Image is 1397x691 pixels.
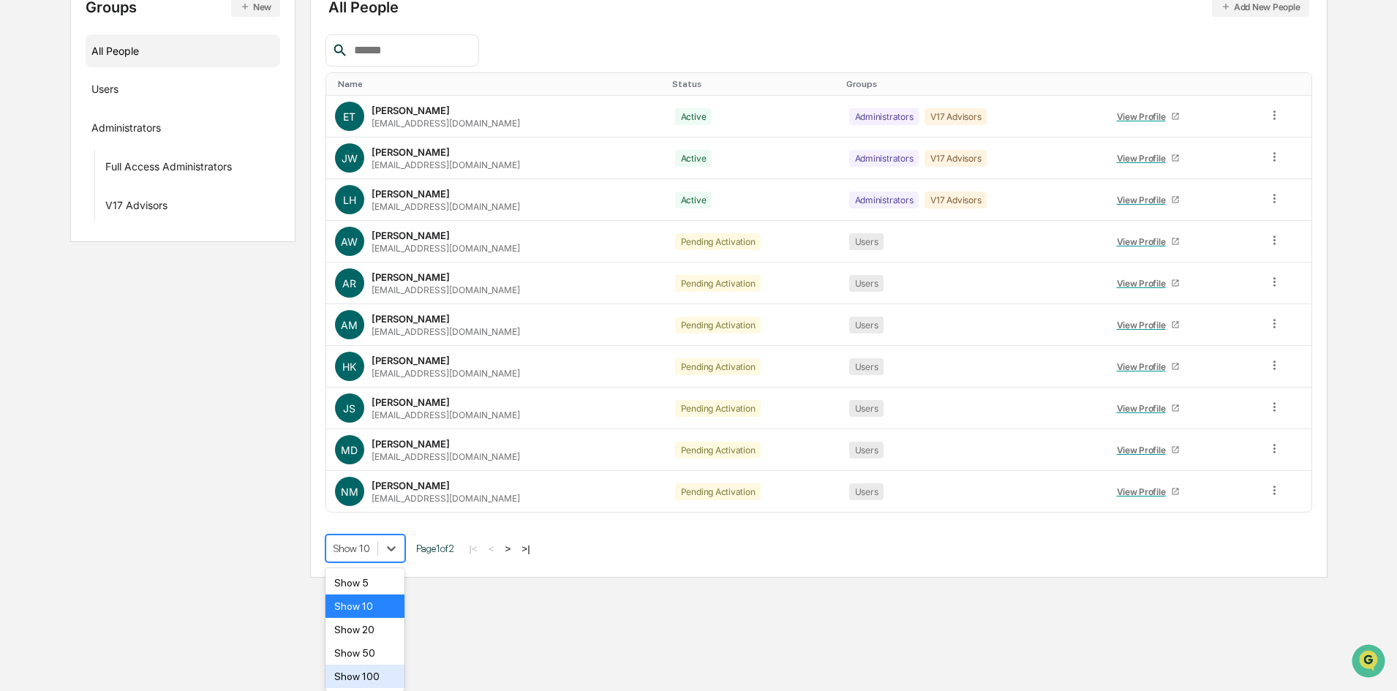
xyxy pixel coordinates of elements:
[1110,314,1186,336] a: View Profile
[1117,195,1172,205] div: View Profile
[501,543,516,555] button: >
[100,293,187,320] a: 🗄️Attestations
[129,238,159,250] span: [DATE]
[849,275,884,292] div: Users
[9,293,100,320] a: 🖐️Preclearance
[675,150,712,167] div: Active
[1107,79,1253,89] div: Toggle SortBy
[325,641,405,665] div: Show 50
[1110,147,1186,170] a: View Profile
[1350,643,1390,682] iframe: Open customer support
[121,238,127,250] span: •
[342,277,356,290] span: AR
[341,486,358,498] span: NM
[103,362,177,374] a: Powered byPylon
[675,108,712,125] div: Active
[372,159,520,170] div: [EMAIL_ADDRESS][DOMAIN_NAME]
[672,79,835,89] div: Toggle SortBy
[372,409,520,420] div: [EMAIL_ADDRESS][DOMAIN_NAME]
[325,665,405,688] div: Show 100
[105,160,232,178] div: Full Access Administrators
[372,438,450,450] div: [PERSON_NAME]
[849,483,884,500] div: Users
[1117,278,1172,289] div: View Profile
[849,442,884,458] div: Users
[372,284,520,295] div: [EMAIL_ADDRESS][DOMAIN_NAME]
[106,301,118,312] div: 🗄️
[1117,236,1172,247] div: View Profile
[1110,105,1186,128] a: View Profile
[675,483,761,500] div: Pending Activation
[465,543,482,555] button: |<
[372,451,520,462] div: [EMAIL_ADDRESS][DOMAIN_NAME]
[325,618,405,641] div: Show 20
[121,199,127,211] span: •
[1110,397,1186,420] a: View Profile
[849,192,919,208] div: Administrators
[675,400,761,417] div: Pending Activation
[372,396,450,408] div: [PERSON_NAME]
[91,121,161,139] div: Administrators
[675,275,761,292] div: Pending Activation
[45,238,118,250] span: [PERSON_NAME]
[1117,320,1172,331] div: View Profile
[925,108,987,125] div: V17 Advisors
[91,39,275,63] div: All People
[29,299,94,314] span: Preclearance
[372,146,450,158] div: [PERSON_NAME]
[15,31,266,54] p: How can we help?
[15,162,98,174] div: Past conversations
[372,230,450,241] div: [PERSON_NAME]
[341,235,358,248] span: AW
[372,271,450,283] div: [PERSON_NAME]
[846,79,1096,89] div: Toggle SortBy
[325,594,405,618] div: Show 10
[15,185,38,208] img: Jessica Watanapun
[925,192,987,208] div: V17 Advisors
[849,317,884,333] div: Users
[372,368,520,379] div: [EMAIL_ADDRESS][DOMAIN_NAME]
[372,480,450,491] div: [PERSON_NAME]
[1110,355,1186,378] a: View Profile
[66,127,201,138] div: We're available if you need us!
[1117,486,1172,497] div: View Profile
[372,118,520,129] div: [EMAIL_ADDRESS][DOMAIN_NAME]
[372,326,520,337] div: [EMAIL_ADDRESS][DOMAIN_NAME]
[372,188,450,200] div: [PERSON_NAME]
[342,152,358,165] span: JW
[15,112,41,138] img: 1746055101610-c473b297-6a78-478c-a979-82029cc54cd1
[372,105,450,116] div: [PERSON_NAME]
[338,79,660,89] div: Toggle SortBy
[849,400,884,417] div: Users
[341,319,358,331] span: AM
[15,328,26,340] div: 🔎
[1110,230,1186,253] a: View Profile
[1117,403,1172,414] div: View Profile
[849,233,884,250] div: Users
[343,194,356,206] span: LH
[341,444,358,456] span: MD
[29,239,41,251] img: 1746055101610-c473b297-6a78-478c-a979-82029cc54cd1
[372,355,450,366] div: [PERSON_NAME]
[15,301,26,312] div: 🖐️
[227,159,266,177] button: See all
[1117,153,1172,164] div: View Profile
[129,199,165,211] span: 9:54 AM
[325,571,405,594] div: Show 5
[849,358,884,375] div: Users
[105,199,167,216] div: V17 Advisors
[675,317,761,333] div: Pending Activation
[849,108,919,125] div: Administrators
[925,150,987,167] div: V17 Advisors
[1270,79,1306,89] div: Toggle SortBy
[675,192,712,208] div: Active
[29,327,92,341] span: Data Lookup
[1117,361,1172,372] div: View Profile
[9,321,98,347] a: 🔎Data Lookup
[15,224,38,248] img: Jack Rasmussen
[372,493,520,504] div: [EMAIL_ADDRESS][DOMAIN_NAME]
[1110,272,1186,295] a: View Profile
[849,150,919,167] div: Administrators
[1110,439,1186,461] a: View Profile
[31,112,57,138] img: 1751574470498-79e402a7-3db9-40a0-906f-966fe37d0ed6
